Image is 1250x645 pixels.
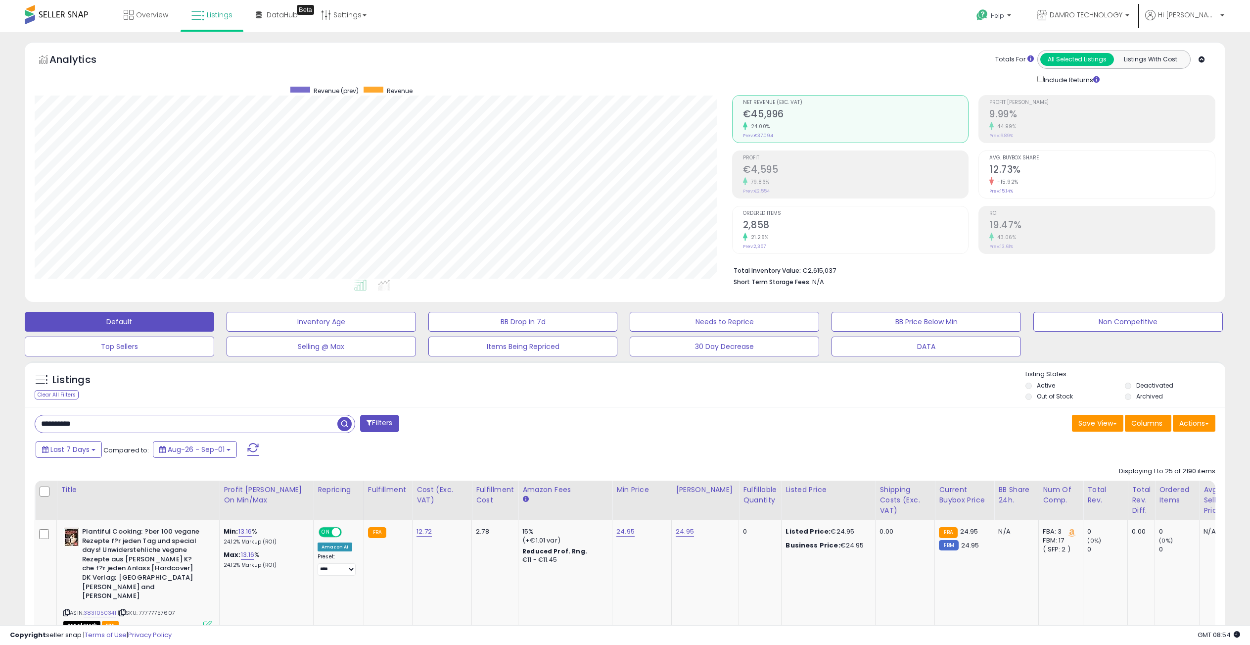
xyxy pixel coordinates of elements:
[267,10,298,20] span: DataHub
[676,485,735,495] div: [PERSON_NAME]
[743,188,770,194] small: Prev: €2,554
[1131,418,1162,428] span: Columns
[734,266,801,275] b: Total Inventory Value:
[84,609,116,617] a: 3831050341
[1159,527,1199,536] div: 0
[428,337,618,356] button: Items Being Repriced
[1043,536,1075,545] div: FBM: 17
[969,1,1021,32] a: Help
[340,528,356,537] span: OFF
[989,108,1215,122] h2: 9.99%
[82,527,202,603] b: Plantiful Cooking: ?ber 100 vegane Rezepte f?r jeden Tag und special days! Unwiderstehliche vegan...
[1136,381,1173,390] label: Deactivated
[360,415,399,432] button: Filters
[1113,53,1187,66] button: Listings With Cost
[1025,370,1225,379] p: Listing States:
[1037,381,1055,390] label: Active
[989,155,1215,161] span: Avg. Buybox Share
[960,527,978,536] span: 24.95
[743,244,766,249] small: Prev: 2,357
[734,264,1208,276] li: €2,615,037
[1159,485,1195,505] div: Ordered Items
[476,485,514,505] div: Fulfillment Cost
[1204,527,1236,536] div: N/A
[224,550,241,559] b: Max:
[880,485,930,516] div: Shipping Costs (Exc. VAT)
[522,547,587,555] b: Reduced Prof. Rng.
[476,527,510,536] div: 2.78
[522,536,604,545] div: (+€1.01 var)
[1145,10,1224,32] a: Hi [PERSON_NAME]
[50,445,90,454] span: Last 7 Days
[989,133,1013,139] small: Prev: 6.89%
[747,123,770,130] small: 24.00%
[207,10,232,20] span: Listings
[1043,485,1079,505] div: Num of Comp.
[989,211,1215,216] span: ROI
[522,485,608,495] div: Amazon Fees
[989,219,1215,233] h2: 19.47%
[224,485,309,505] div: Profit [PERSON_NAME] on Min/Max
[1125,415,1171,432] button: Columns
[994,234,1016,241] small: 43.06%
[995,55,1034,64] div: Totals For
[743,485,777,505] div: Fulfillable Quantity
[786,527,831,536] b: Listed Price:
[428,312,618,332] button: BB Drop in 7d
[128,630,172,640] a: Privacy Policy
[989,164,1215,177] h2: 12.73%
[224,527,306,546] div: %
[49,52,116,69] h5: Analytics
[939,527,957,538] small: FBA
[36,441,102,458] button: Last 7 Days
[35,390,79,399] div: Clear All Filters
[743,100,969,105] span: Net Revenue (Exc. VAT)
[676,527,694,537] a: 24.95
[224,550,306,569] div: %
[1033,312,1223,332] button: Non Competitive
[786,527,868,536] div: €24.95
[1050,10,1122,20] span: DAMRO TECHNOLOGY
[630,337,819,356] button: 30 Day Decrease
[10,630,46,640] strong: Copyright
[522,556,604,564] div: €11 - €11.45
[1158,10,1217,20] span: Hi [PERSON_NAME]
[1132,485,1151,516] div: Total Rev. Diff.
[743,164,969,177] h2: €4,595
[1119,467,1215,476] div: Displaying 1 to 25 of 2190 items
[989,100,1215,105] span: Profit [PERSON_NAME]
[224,527,238,536] b: Min:
[743,219,969,233] h2: 2,858
[939,485,990,505] div: Current Buybox Price
[1159,537,1173,545] small: (0%)
[880,527,927,536] div: 0.00
[998,485,1034,505] div: BB Share 24h.
[630,312,819,332] button: Needs to Reprice
[522,527,604,536] div: 15%
[1173,415,1215,432] button: Actions
[224,562,306,569] p: 24.12% Markup (ROI)
[85,630,127,640] a: Terms of Use
[61,485,215,495] div: Title
[387,87,413,95] span: Revenue
[961,541,979,550] span: 24.95
[136,10,168,20] span: Overview
[743,155,969,161] span: Profit
[747,178,770,186] small: 79.86%
[786,485,871,495] div: Listed Price
[52,373,91,387] h5: Listings
[734,278,811,286] b: Short Term Storage Fees:
[1043,545,1075,554] div: ( SFP: 2 )
[994,178,1019,186] small: -15.92%
[297,5,314,15] div: Tooltip anchor
[320,528,332,537] span: ON
[522,495,528,504] small: Amazon Fees.
[989,244,1013,249] small: Prev: 13.61%
[1159,545,1199,554] div: 0
[153,441,237,458] button: Aug-26 - Sep-01
[998,527,1031,536] div: N/A
[1087,527,1127,536] div: 0
[238,527,252,537] a: 13.16
[832,337,1021,356] button: DATA
[417,527,432,537] a: 12.72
